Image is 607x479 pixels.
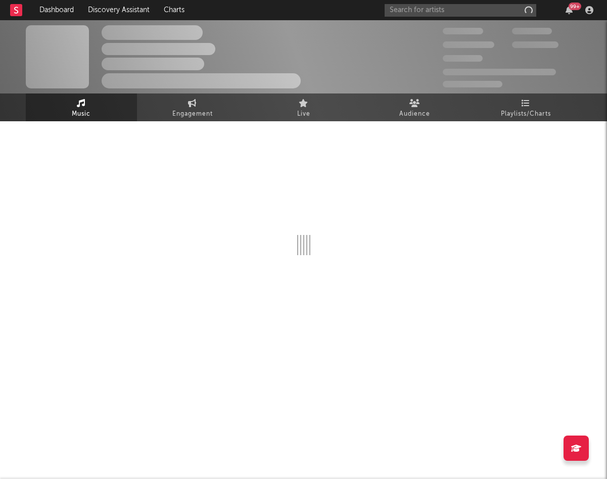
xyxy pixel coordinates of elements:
span: Engagement [172,108,213,120]
span: Playlists/Charts [501,108,551,120]
span: 300,000 [443,28,483,34]
span: Music [72,108,90,120]
button: 99+ [566,6,573,14]
input: Search for artists [385,4,536,17]
a: Audience [359,93,471,121]
div: 99 + [569,3,581,10]
a: Live [248,93,359,121]
span: 100,000 [443,55,483,62]
span: 50,000,000 Monthly Listeners [443,69,556,75]
span: 1,000,000 [512,41,558,48]
a: Music [26,93,137,121]
a: Engagement [137,93,248,121]
span: Audience [399,108,430,120]
span: 50,000,000 [443,41,494,48]
span: Jump Score: 85.0 [443,81,502,87]
span: 100,000 [512,28,552,34]
a: Playlists/Charts [471,93,582,121]
span: Live [297,108,310,120]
